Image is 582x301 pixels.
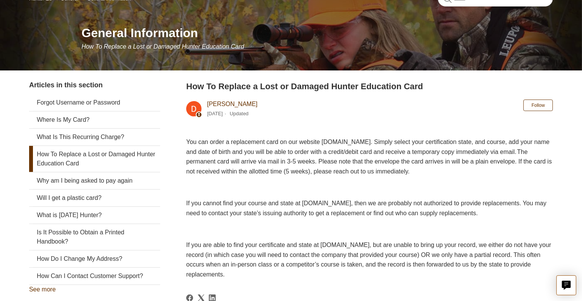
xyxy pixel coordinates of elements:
[29,172,160,189] a: Why am I being asked to pay again
[29,268,160,285] a: How Can I Contact Customer Support?
[29,207,160,224] a: What is [DATE] Hunter?
[29,190,160,206] a: Will I get a plastic card?
[29,129,160,146] a: What Is This Recurring Charge?
[523,100,553,111] button: Follow Article
[29,94,160,111] a: Forgot Username or Password
[230,111,249,116] li: Updated
[29,81,103,89] span: Articles in this section
[207,101,258,107] a: [PERSON_NAME]
[186,242,551,278] span: If you are able to find your certificate and state at [DOMAIN_NAME], but are unable to bring up y...
[29,250,160,267] a: How Do I Change My Address?
[82,43,244,50] span: How To Replace a Lost or Damaged Hunter Education Card
[29,111,160,128] a: Where Is My Card?
[556,275,576,295] button: Live chat
[207,111,223,116] time: 03/04/2024, 10:49
[29,286,56,293] a: See more
[29,146,160,172] a: How To Replace a Lost or Damaged Hunter Education Card
[29,224,160,250] a: Is It Possible to Obtain a Printed Handbook?
[82,24,553,42] h1: General Information
[186,80,553,93] h2: How To Replace a Lost or Damaged Hunter Education Card
[186,200,546,216] span: If you cannot find your course and state at [DOMAIN_NAME], then we are probably not authorized to...
[186,139,552,175] span: You can order a replacement card on our website [DOMAIN_NAME]. Simply select your certification s...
